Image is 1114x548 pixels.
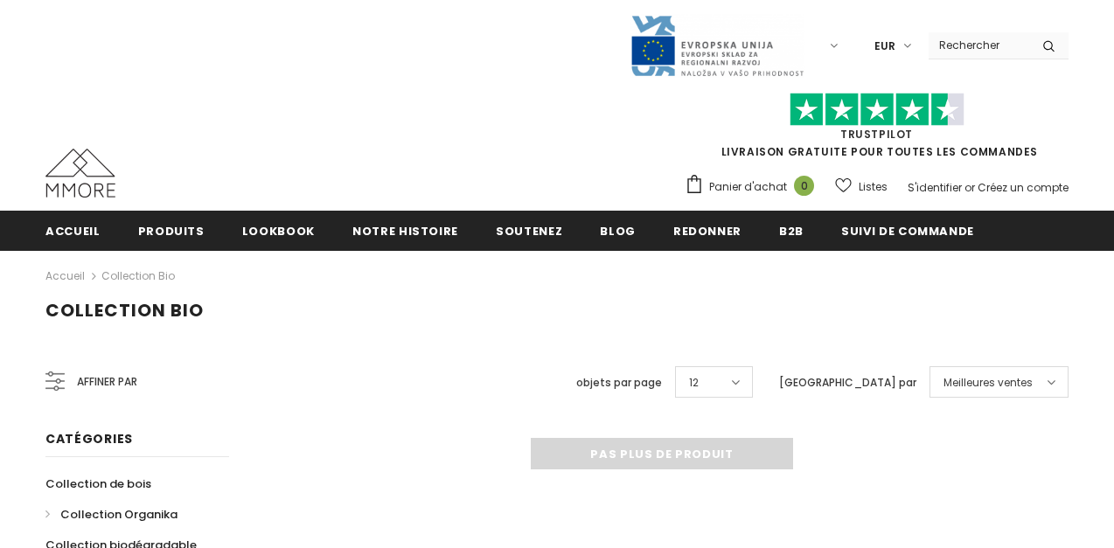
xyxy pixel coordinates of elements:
[779,211,804,250] a: B2B
[45,499,178,530] a: Collection Organika
[600,223,636,239] span: Blog
[929,32,1029,58] input: Search Site
[45,430,133,447] span: Catégories
[874,38,895,55] span: EUR
[138,223,205,239] span: Produits
[964,180,975,195] span: or
[859,178,888,196] span: Listes
[496,223,562,239] span: soutenez
[352,223,458,239] span: Notre histoire
[101,268,175,283] a: Collection Bio
[673,211,742,250] a: Redonner
[943,374,1033,392] span: Meilleures ventes
[496,211,562,250] a: soutenez
[630,38,804,52] a: Javni Razpis
[841,211,974,250] a: Suivi de commande
[840,127,913,142] a: TrustPilot
[45,475,151,492] span: Collection de bois
[779,223,804,239] span: B2B
[790,93,964,127] img: Faites confiance aux étoiles pilotes
[45,223,101,239] span: Accueil
[685,101,1069,159] span: LIVRAISON GRATUITE POUR TOUTES LES COMMANDES
[138,211,205,250] a: Produits
[689,374,699,392] span: 12
[45,211,101,250] a: Accueil
[352,211,458,250] a: Notre histoire
[600,211,636,250] a: Blog
[908,180,962,195] a: S'identifier
[709,178,787,196] span: Panier d'achat
[242,211,315,250] a: Lookbook
[45,468,151,499] a: Collection de bois
[630,14,804,78] img: Javni Razpis
[978,180,1069,195] a: Créez un compte
[794,176,814,196] span: 0
[835,171,888,202] a: Listes
[841,223,974,239] span: Suivi de commande
[242,223,315,239] span: Lookbook
[576,374,662,392] label: objets par page
[45,149,115,198] img: Cas MMORE
[45,298,204,323] span: Collection Bio
[673,223,742,239] span: Redonner
[685,174,823,200] a: Panier d'achat 0
[77,372,137,392] span: Affiner par
[45,266,85,287] a: Accueil
[779,374,916,392] label: [GEOGRAPHIC_DATA] par
[60,506,178,523] span: Collection Organika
